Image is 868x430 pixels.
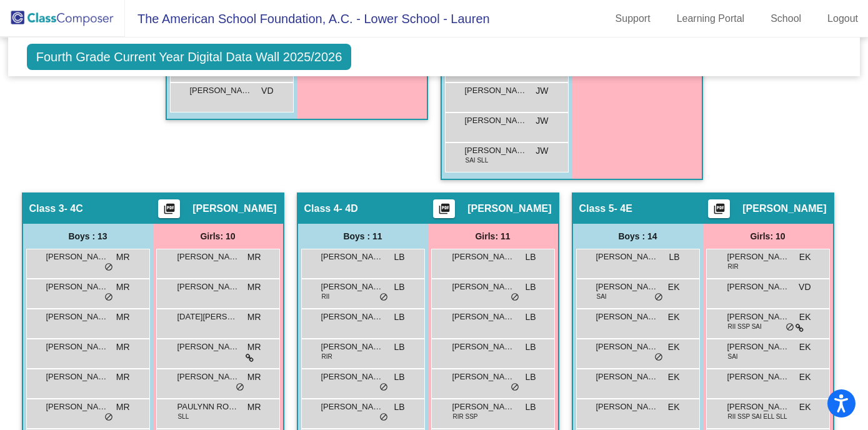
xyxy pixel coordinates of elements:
[104,412,113,422] span: do_not_disturb_alt
[511,382,519,392] span: do_not_disturb_alt
[452,251,515,263] span: [PERSON_NAME]
[799,311,811,324] span: EK
[727,251,790,263] span: [PERSON_NAME]
[104,292,113,302] span: do_not_disturb_alt
[728,322,762,331] span: RII SSP SAI
[433,199,455,218] button: Print Students Details
[177,401,240,413] span: PAULYNN ROSE BAGUILAT
[64,202,83,215] span: - 4C
[394,311,404,324] span: LB
[46,371,109,383] span: [PERSON_NAME]
[728,352,738,361] span: SAI
[46,251,109,263] span: [PERSON_NAME]
[465,84,527,97] span: [PERSON_NAME]
[799,251,811,264] span: EK
[799,341,811,354] span: EK
[236,382,244,392] span: do_not_disturb_alt
[596,371,659,383] span: [PERSON_NAME]
[437,202,452,220] mat-icon: picture_as_pdf
[668,401,680,414] span: EK
[116,281,130,294] span: MR
[298,224,428,249] div: Boys : 11
[46,311,109,323] span: [PERSON_NAME]
[727,341,790,353] span: [PERSON_NAME]
[525,251,536,264] span: LB
[817,9,868,29] a: Logout
[116,371,130,384] span: MR
[654,352,663,362] span: do_not_disturb_alt
[379,292,388,302] span: do_not_disturb_alt
[703,224,833,249] div: Girls: 10
[394,281,404,294] span: LB
[379,412,388,422] span: do_not_disturb_alt
[761,9,811,29] a: School
[116,251,130,264] span: MR
[116,311,130,324] span: MR
[668,371,680,384] span: EK
[525,401,536,414] span: LB
[453,412,478,421] span: RIR SSP
[177,371,240,383] span: [PERSON_NAME]
[261,84,273,97] span: VD
[452,401,515,413] span: [PERSON_NAME]
[428,224,558,249] div: Girls: 11
[177,251,240,263] span: [PERSON_NAME] [PERSON_NAME]
[29,202,64,215] span: Class 3
[466,156,489,165] span: SAI SLL
[536,114,548,127] span: JW
[394,341,404,354] span: LB
[153,224,283,249] div: Girls: 10
[573,224,703,249] div: Boys : 14
[727,311,790,323] span: [PERSON_NAME]
[177,311,240,323] span: [DATE][PERSON_NAME]
[525,371,536,384] span: LB
[667,9,755,29] a: Learning Portal
[394,401,404,414] span: LB
[712,202,727,220] mat-icon: picture_as_pdf
[579,202,614,215] span: Class 5
[742,202,826,215] span: [PERSON_NAME]
[452,341,515,353] span: [PERSON_NAME]
[525,311,536,324] span: LB
[596,401,659,413] span: [PERSON_NAME]
[465,114,527,127] span: [PERSON_NAME]
[394,371,404,384] span: LB
[467,202,551,215] span: [PERSON_NAME]
[177,341,240,353] span: [PERSON_NAME]
[708,199,730,218] button: Print Students Details
[46,281,109,293] span: [PERSON_NAME]
[247,401,261,414] span: MR
[247,371,261,384] span: MR
[322,292,330,301] span: RII
[247,281,261,294] span: MR
[116,341,130,354] span: MR
[452,281,515,293] span: [PERSON_NAME]
[162,202,177,220] mat-icon: picture_as_pdf
[247,311,261,324] span: MR
[321,401,384,413] span: [PERSON_NAME]
[727,401,790,413] span: [PERSON_NAME]
[606,9,661,29] a: Support
[379,382,388,392] span: do_not_disturb_alt
[668,341,680,354] span: EK
[190,84,252,97] span: [PERSON_NAME]
[321,251,384,263] span: [PERSON_NAME]
[728,262,739,271] span: RIR
[178,412,189,421] span: SLL
[158,199,180,218] button: Print Students Details
[596,311,659,323] span: [PERSON_NAME]
[668,281,680,294] span: EK
[116,401,130,414] span: MR
[321,311,384,323] span: [PERSON_NAME]
[46,341,109,353] span: [PERSON_NAME] Y [PERSON_NAME]
[536,144,548,157] span: JW
[597,292,607,301] span: SAI
[525,281,536,294] span: LB
[614,202,632,215] span: - 4E
[465,144,527,157] span: [PERSON_NAME]
[727,281,790,293] span: [PERSON_NAME]
[799,371,811,384] span: EK
[596,281,659,293] span: [PERSON_NAME]
[525,341,536,354] span: LB
[46,401,109,413] span: [PERSON_NAME]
